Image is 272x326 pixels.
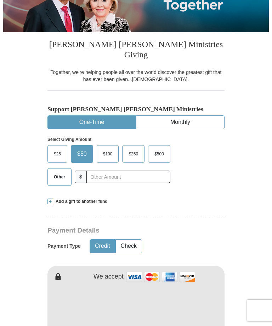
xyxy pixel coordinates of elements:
span: Add a gift to another fund [53,199,108,205]
span: $50 [74,149,90,159]
img: credit cards accepted [125,269,196,285]
h5: Support [PERSON_NAME] [PERSON_NAME] Ministries [47,105,225,113]
h5: Payment Type [47,243,81,249]
span: $25 [50,149,64,159]
strong: Select Giving Amount [47,137,91,142]
input: Other Amount [86,171,170,183]
span: Other [50,172,69,182]
button: Monthly [136,116,224,129]
h4: We accept [93,273,124,281]
span: $500 [151,149,168,159]
h3: Payment Details [47,227,228,235]
button: Check [116,240,142,253]
button: One-Time [48,116,136,129]
h3: [PERSON_NAME] [PERSON_NAME] Ministries Giving [47,32,225,69]
button: Credit [90,240,115,253]
span: $ [75,171,87,183]
div: Together, we're helping people all over the world discover the greatest gift that has ever been g... [47,69,225,83]
span: $100 [100,149,116,159]
span: $250 [125,149,142,159]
